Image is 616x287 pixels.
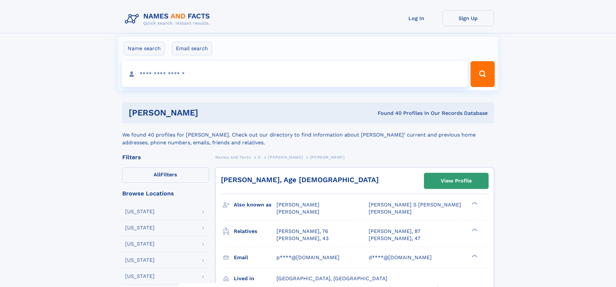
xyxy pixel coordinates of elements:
label: Email search [172,42,212,55]
a: [PERSON_NAME], 47 [369,235,420,242]
a: K [258,153,261,161]
span: All [154,171,160,178]
div: [US_STATE] [125,241,155,247]
a: [PERSON_NAME] [268,153,303,161]
a: [PERSON_NAME], Age [DEMOGRAPHIC_DATA] [221,176,379,184]
div: Browse Locations [122,191,209,196]
label: Filters [122,167,209,183]
div: [US_STATE] [125,258,155,263]
h3: Relatives [234,226,276,237]
div: Filters [122,154,209,160]
a: Sign Up [442,10,494,26]
div: View Profile [441,173,472,188]
div: We found 40 profiles for [PERSON_NAME]. Check out our directory to find information about [PERSON... [122,123,494,147]
h3: Also known as [234,199,276,210]
span: [PERSON_NAME] [310,155,345,160]
a: Log In [391,10,442,26]
h3: Email [234,252,276,263]
div: Found 40 Profiles In Our Records Database [288,110,488,117]
span: [GEOGRAPHIC_DATA], [GEOGRAPHIC_DATA] [276,275,387,281]
span: [PERSON_NAME] [268,155,303,160]
span: [PERSON_NAME] [276,209,319,215]
h3: Lived in [234,273,276,284]
span: [PERSON_NAME] S [PERSON_NAME] [369,202,461,208]
a: View Profile [424,173,488,189]
div: [US_STATE] [125,274,155,279]
input: search input [122,61,468,87]
h1: [PERSON_NAME] [129,109,288,117]
span: [PERSON_NAME] [369,209,412,215]
div: ❯ [470,254,478,258]
a: [PERSON_NAME], 76 [276,228,328,235]
div: ❯ [470,227,478,232]
span: [PERSON_NAME] [276,202,319,208]
a: Names and Facts [215,153,251,161]
div: [US_STATE] [125,225,155,230]
a: [PERSON_NAME], 87 [369,228,420,235]
button: Search Button [470,61,494,87]
img: Logo Names and Facts [122,10,215,28]
a: [PERSON_NAME], 43 [276,235,329,242]
span: K [258,155,261,160]
div: ❯ [470,201,478,205]
label: Name search [124,42,165,55]
div: [US_STATE] [125,209,155,214]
